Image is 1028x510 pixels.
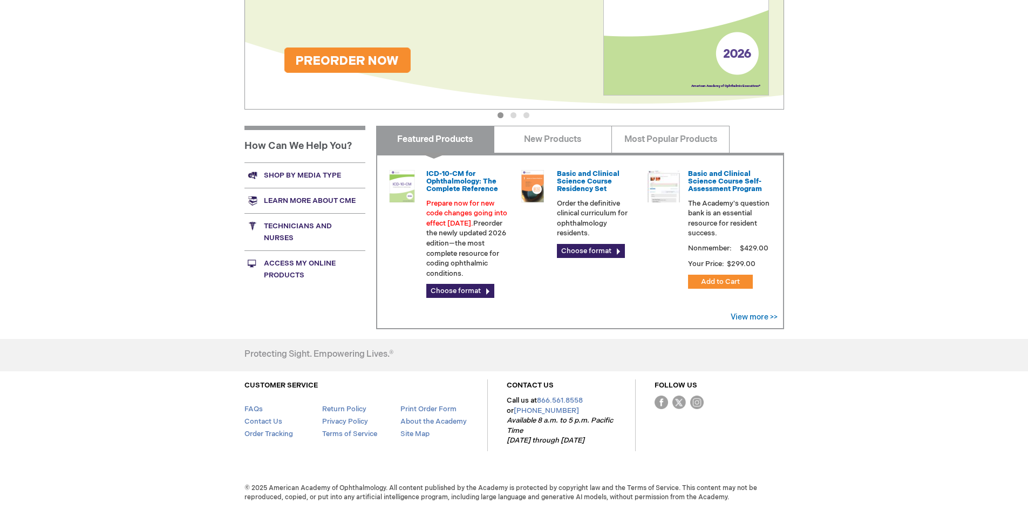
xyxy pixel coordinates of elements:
a: Terms of Service [322,430,377,438]
p: Order the definitive clinical curriculum for ophthalmology residents. [557,199,639,239]
p: The Academy's question bank is an essential resource for resident success. [688,199,770,239]
a: FOLLOW US [655,381,697,390]
a: FAQs [244,405,263,413]
a: Shop by media type [244,162,365,188]
a: 866.561.8558 [537,396,583,405]
span: $299.00 [726,260,757,268]
img: 0120008u_42.png [386,170,418,202]
h4: Protecting Sight. Empowering Lives.® [244,350,393,359]
a: Basic and Clinical Science Course Residency Set [557,169,619,194]
img: 02850963u_47.png [516,170,549,202]
p: Preorder the newly updated 2026 edition—the most complete resource for coding ophthalmic conditions. [426,199,508,279]
a: New Products [494,126,612,153]
a: Choose format [426,284,494,298]
h1: How Can We Help You? [244,126,365,162]
a: Featured Products [376,126,494,153]
span: $429.00 [738,244,770,253]
a: Access My Online Products [244,250,365,288]
a: View more >> [731,312,778,322]
img: Twitter [672,396,686,409]
button: 3 of 3 [523,112,529,118]
img: instagram [690,396,704,409]
a: Return Policy [322,405,366,413]
strong: Your Price: [688,260,724,268]
a: Technicians and nurses [244,213,365,250]
a: Basic and Clinical Science Course Self-Assessment Program [688,169,762,194]
a: Learn more about CME [244,188,365,213]
a: ICD-10-CM for Ophthalmology: The Complete Reference [426,169,498,194]
button: 2 of 3 [510,112,516,118]
a: Privacy Policy [322,417,368,426]
a: About the Academy [400,417,467,426]
em: Available 8 a.m. to 5 p.m. Pacific Time [DATE] through [DATE] [507,416,613,445]
img: Facebook [655,396,668,409]
a: Site Map [400,430,430,438]
button: Add to Cart [688,275,753,289]
font: Prepare now for new code changes going into effect [DATE]. [426,199,507,228]
button: 1 of 3 [498,112,503,118]
a: Most Popular Products [611,126,730,153]
a: Choose format [557,244,625,258]
strong: Nonmember: [688,242,732,255]
span: © 2025 American Academy of Ophthalmology. All content published by the Academy is protected by co... [236,484,792,502]
p: Call us at or [507,396,616,446]
a: CONTACT US [507,381,554,390]
img: bcscself_20.jpg [648,170,680,202]
a: Contact Us [244,417,282,426]
a: Print Order Form [400,405,457,413]
span: Add to Cart [701,277,740,286]
a: Order Tracking [244,430,293,438]
a: CUSTOMER SERVICE [244,381,318,390]
a: [PHONE_NUMBER] [514,406,579,415]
